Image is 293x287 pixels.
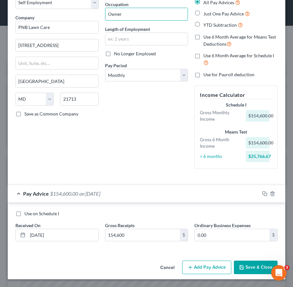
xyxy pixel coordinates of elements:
span: YTD Subtraction [203,22,237,28]
div: ÷ 6 months [197,153,243,160]
label: Occupation [105,1,129,8]
span: Use for Payroll deduction [203,72,254,77]
div: Schedule I [200,102,272,108]
span: Use 6 Month Average for Schedule I [203,53,274,58]
input: Enter address... [16,39,98,51]
input: Search company by name... [15,21,99,34]
div: Means Test [200,129,272,135]
span: $154,600.00 [50,190,78,197]
button: Cancel [155,261,180,274]
input: Enter zip... [60,93,98,106]
input: Enter city... [16,75,98,87]
div: $ [270,229,277,241]
span: Use 6 Month Average for Means Test Deductions [203,34,276,47]
input: -- [105,8,188,20]
span: 3 [284,265,289,270]
div: Gross Monthly Income [197,109,243,122]
span: Company [15,15,34,20]
label: Gross Receipts [105,222,135,229]
div: $ [180,229,188,241]
button: Add Pay Advice [182,261,231,274]
span: No Longer Employed [114,51,156,56]
input: 0.00 [195,229,270,241]
span: Received On [15,223,40,228]
input: Unit, Suite, etc... [16,57,98,69]
button: Save & Close [234,261,278,274]
span: on [DATE] [79,190,100,197]
input: 0.00 [105,229,180,241]
span: Just One Pay Advice [203,11,244,16]
label: Length of Employment [105,26,150,32]
span: Use on Schedule I [24,211,59,216]
label: Ordinary Business Expenses [194,222,251,229]
span: Pay Advice [23,190,49,197]
input: ex: 2 years [105,33,188,45]
iframe: Intercom live chat [271,265,287,281]
span: Save as Common Company [24,111,78,116]
span: Pay Period [105,63,127,68]
input: MM/DD/YYYY [28,229,98,241]
div: $154,600.00 [246,110,270,122]
h5: Income Calculator [200,91,272,99]
div: $25,766.67 [246,151,270,162]
div: Gross 6 Month Income [197,136,243,149]
div: $154,600.00 [246,137,270,149]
